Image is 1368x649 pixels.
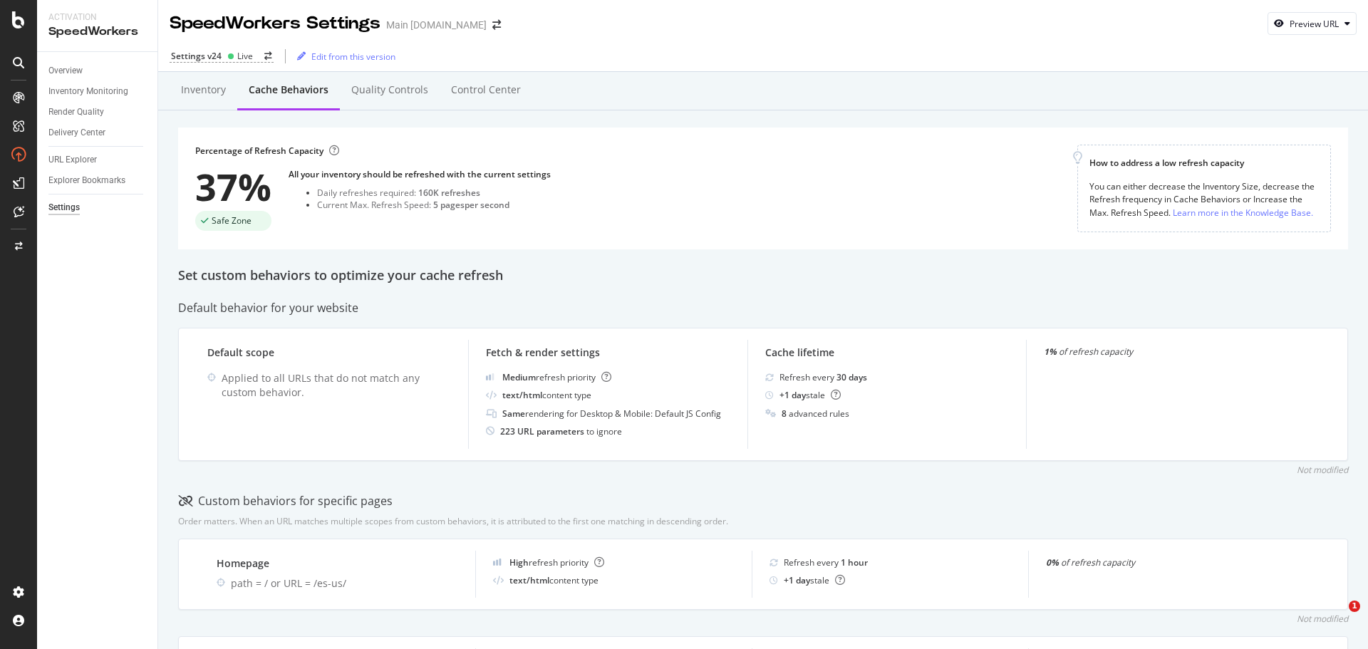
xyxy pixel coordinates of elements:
[1297,613,1348,625] div: Not modified
[311,51,395,63] div: Edit from this version
[48,84,128,99] div: Inventory Monitoring
[48,173,125,188] div: Explorer Bookmarks
[1297,464,1348,476] div: Not modified
[48,105,104,120] div: Render Quality
[841,556,868,568] b: 1 hour
[48,63,83,78] div: Overview
[289,168,551,180] div: All your inventory should be refreshed with the current settings
[48,152,147,167] a: URL Explorer
[1320,601,1354,635] iframe: Intercom live chat
[502,371,611,383] div: refresh priority
[765,346,1009,360] div: Cache lifetime
[48,84,147,99] a: Inventory Monitoring
[181,83,226,97] div: Inventory
[836,371,867,383] b: 30 days
[486,346,730,360] div: Fetch & render settings
[217,556,458,571] div: Homepage
[207,346,451,360] div: Default scope
[317,187,551,199] div: Daily refreshes required:
[48,11,146,24] div: Activation
[48,125,147,140] a: Delivery Center
[779,389,806,401] b: + 1 day
[48,125,105,140] div: Delivery Center
[509,556,529,568] b: High
[317,199,551,211] div: Current Max. Refresh Speed:
[782,407,787,420] b: 8
[195,211,271,231] div: success label
[1044,346,1287,358] div: of refresh capacity
[1173,205,1313,220] a: Learn more in the Knowledge Base.
[784,556,868,568] div: Refresh every
[351,83,428,97] div: Quality Controls
[500,425,622,437] div: to ignore
[178,300,1348,316] div: Default behavior for your website
[212,217,252,225] span: Safe Zone
[195,168,271,205] div: 37%
[502,407,525,420] b: Same
[237,50,253,62] div: Live
[48,200,80,215] div: Settings
[784,574,810,586] b: + 1 day
[502,389,591,401] div: content type
[264,52,272,61] div: arrow-right-arrow-left
[170,11,380,36] div: SpeedWorkers Settings
[1046,556,1287,568] div: of refresh capacity
[231,576,458,591] div: path = / or URL = /es-us/
[48,200,147,215] a: Settings
[222,371,451,400] div: Applied to all URLs that do not match any custom behavior.
[782,407,849,420] div: advanced rules
[1290,18,1339,30] div: Preview URL
[502,371,536,383] b: Medium
[784,574,845,586] div: stale
[509,574,598,586] div: content type
[249,83,328,97] div: Cache behaviors
[486,373,494,380] img: j32suk7ufU7viAAAAAElFTkSuQmCC
[1268,12,1357,35] button: Preview URL
[178,266,1348,285] div: Set custom behaviors to optimize your cache refresh
[451,83,521,97] div: Control Center
[178,515,728,527] div: Order matters. When an URL matches multiple scopes from custom behaviors, it is attributed to the...
[433,199,509,211] div: 5 pages per second
[779,389,841,401] div: stale
[178,493,393,509] div: Custom behaviors for specific pages
[291,45,395,68] button: Edit from this version
[1046,556,1059,568] strong: 0%
[418,187,480,199] div: 160K refreshes
[492,20,501,30] div: arrow-right-arrow-left
[1089,157,1319,169] div: How to address a low refresh capacity
[509,556,604,568] div: refresh priority
[195,145,339,157] div: Percentage of Refresh Capacity
[386,18,487,32] div: Main [DOMAIN_NAME]
[171,50,222,62] div: Settings v24
[1349,601,1360,612] span: 1
[1089,180,1319,219] div: You can either decrease the Inventory Size, decrease the Refresh frequency in Cache Behaviors or ...
[48,63,147,78] a: Overview
[48,173,147,188] a: Explorer Bookmarks
[493,559,502,566] img: cRr4yx4cyByr8BeLxltRlzBPIAAAAAElFTkSuQmCC
[1044,346,1057,358] strong: 1%
[48,105,147,120] a: Render Quality
[500,425,586,437] b: 223 URL parameters
[48,24,146,40] div: SpeedWorkers
[48,152,97,167] div: URL Explorer
[779,371,867,383] div: Refresh every
[509,574,549,586] b: text/html
[502,407,721,420] div: rendering for Desktop & Mobile: Default JS Config
[502,389,542,401] b: text/html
